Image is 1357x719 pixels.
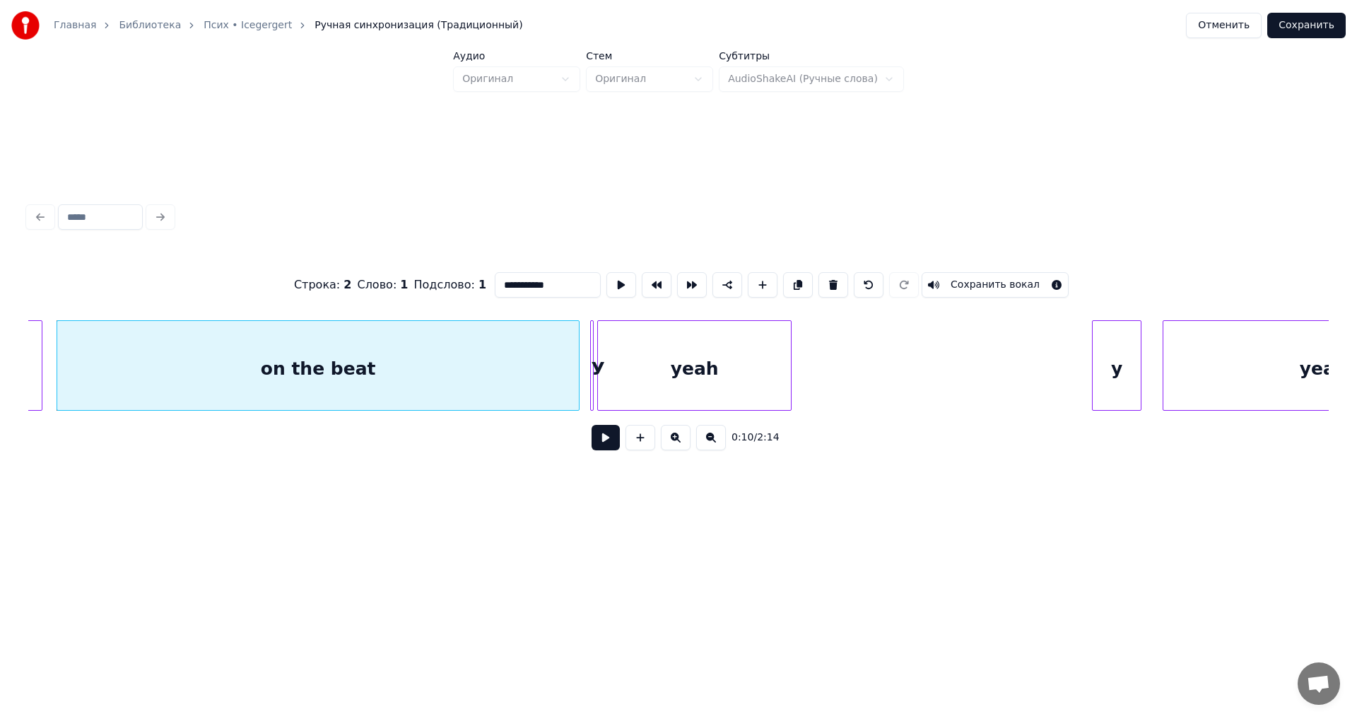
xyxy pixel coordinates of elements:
[400,278,408,291] span: 1
[1298,662,1340,705] a: Открытый чат
[204,18,292,33] a: Псих • Icegergert
[1186,13,1262,38] button: Отменить
[54,18,96,33] a: Главная
[357,276,408,293] div: Слово :
[54,18,523,33] nav: breadcrumb
[478,278,486,291] span: 1
[453,51,580,61] label: Аудио
[414,276,487,293] div: Подслово :
[719,51,904,61] label: Субтитры
[732,431,765,445] div: /
[294,276,352,293] div: Строка :
[732,431,753,445] span: 0:10
[11,11,40,40] img: youka
[586,51,713,61] label: Стем
[922,272,1069,298] button: Toggle
[757,431,779,445] span: 2:14
[315,18,522,33] span: Ручная синхронизация (Традиционный)
[1267,13,1346,38] button: Сохранить
[343,278,351,291] span: 2
[119,18,181,33] a: Библиотека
